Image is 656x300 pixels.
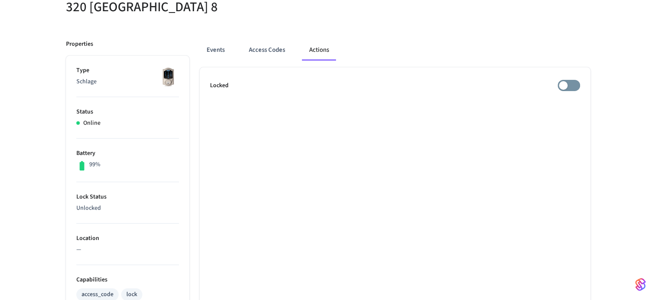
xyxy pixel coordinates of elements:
img: Schlage Sense Smart Deadbolt with Camelot Trim, Front [157,66,179,88]
p: Status [76,107,179,117]
div: ant example [200,40,590,60]
p: Locked [210,81,229,90]
p: Capabilities [76,275,179,284]
p: 99% [89,160,100,169]
p: Unlocked [76,204,179,213]
img: SeamLogoGradient.69752ec5.svg [635,278,646,291]
button: Events [200,40,232,60]
div: lock [126,290,137,299]
p: Battery [76,149,179,158]
p: Schlage [76,77,179,86]
button: Actions [302,40,336,60]
p: Online [83,119,100,128]
p: — [76,245,179,254]
p: Location [76,234,179,243]
div: access_code [82,290,113,299]
button: Access Codes [242,40,292,60]
p: Lock Status [76,193,179,202]
p: Properties [66,40,93,49]
p: Type [76,66,179,75]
